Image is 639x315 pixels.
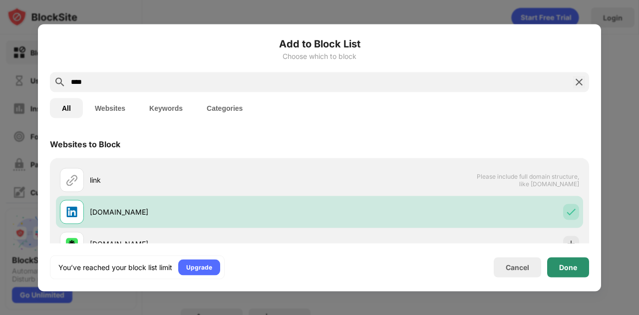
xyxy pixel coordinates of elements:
img: search.svg [54,76,66,88]
h6: Add to Block List [50,36,589,51]
div: link [90,175,319,185]
div: Upgrade [186,262,212,272]
div: Cancel [506,263,529,272]
img: favicons [66,206,78,218]
button: Keywords [137,98,195,118]
img: favicons [66,238,78,250]
img: url.svg [66,174,78,186]
div: Done [559,263,577,271]
span: Please include full domain structure, like [DOMAIN_NAME] [476,172,579,187]
div: [DOMAIN_NAME] [90,239,319,249]
div: Choose which to block [50,52,589,60]
div: [DOMAIN_NAME] [90,207,319,217]
img: search-close [573,76,585,88]
div: You’ve reached your block list limit [58,262,172,272]
button: All [50,98,83,118]
button: Categories [195,98,255,118]
div: Websites to Block [50,139,120,149]
button: Websites [83,98,137,118]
